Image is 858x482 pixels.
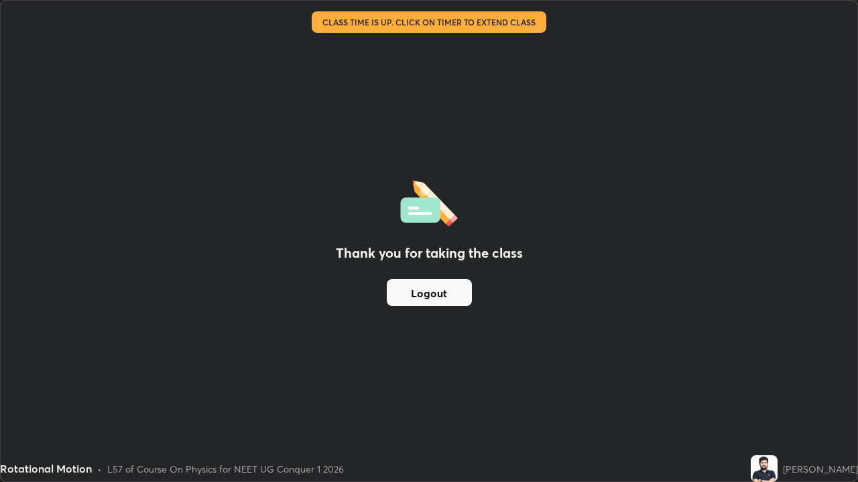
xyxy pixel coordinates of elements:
div: [PERSON_NAME] [783,462,858,476]
h2: Thank you for taking the class [336,243,523,263]
div: L57 of Course On Physics for NEET UG Conquer 1 2026 [107,462,344,476]
img: 28681843d65944dd995427fb58f58e2f.jpg [751,455,778,482]
div: • [97,462,102,476]
button: Logout [387,279,472,306]
img: offlineFeedback.1438e8b3.svg [400,176,458,227]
